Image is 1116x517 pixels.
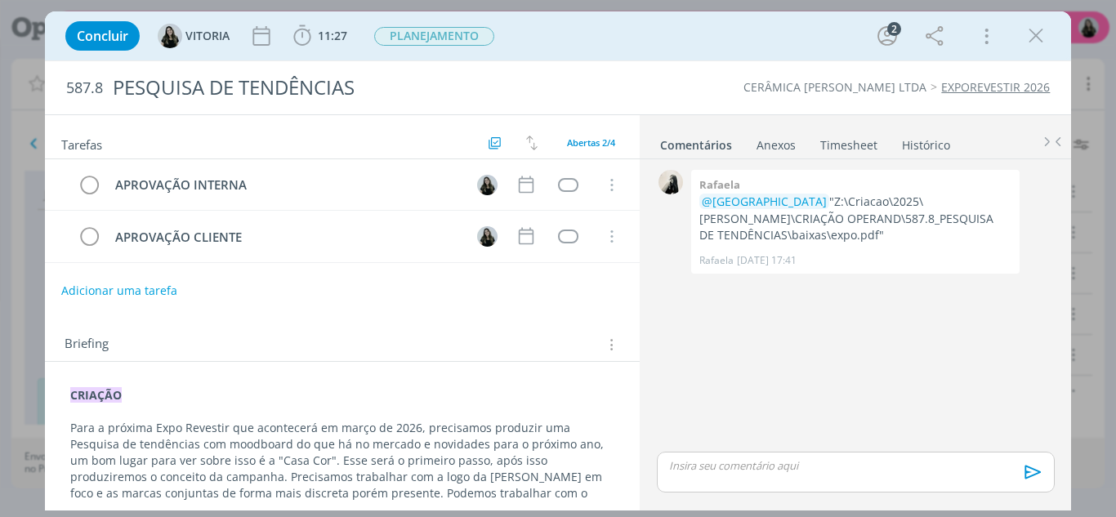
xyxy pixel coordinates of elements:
[702,194,827,209] span: @[GEOGRAPHIC_DATA]
[477,226,498,247] img: V
[65,334,109,355] span: Briefing
[374,27,494,46] span: PLANEJAMENTO
[109,175,462,195] div: APROVAÇÃO INTERNA
[65,21,140,51] button: Concluir
[318,28,347,43] span: 11:27
[526,136,538,150] img: arrow-down-up.svg
[819,130,878,154] a: Timesheet
[658,170,683,194] img: R
[70,420,615,517] p: Para a próxima Expo Revestir que acontecerá em março de 2026, precisamos produzir uma Pesquisa de...
[289,23,351,49] button: 11:27
[61,133,102,153] span: Tarefas
[106,68,633,108] div: PESQUISA DE TENDÊNCIAS
[757,137,796,154] div: Anexos
[699,177,740,192] b: Rafaela
[77,29,128,42] span: Concluir
[185,30,230,42] span: VITORIA
[699,253,734,268] p: Rafaela
[373,26,495,47] button: PLANEJAMENTO
[475,224,499,248] button: V
[158,24,182,48] img: V
[567,136,615,149] span: Abertas 2/4
[737,253,797,268] span: [DATE] 17:41
[475,172,499,197] button: V
[743,79,926,95] a: CERÂMICA [PERSON_NAME] LTDA
[66,79,103,97] span: 587.8
[941,79,1050,95] a: EXPOREVESTIR 2026
[874,23,900,49] button: 2
[60,276,178,305] button: Adicionar uma tarefa
[699,194,1011,243] p: "Z:\Criacao\2025\[PERSON_NAME]\CRIAÇÃO OPERAND\587.8_PESQUISA DE TENDÊNCIAS\baixas\expo.pdf"
[45,11,1072,510] div: dialog
[659,130,733,154] a: Comentários
[887,22,901,36] div: 2
[901,130,951,154] a: Histórico
[109,227,462,247] div: APROVAÇÃO CLIENTE
[70,387,122,403] strong: CRIAÇÃO
[158,24,230,48] button: VVITORIA
[477,175,498,195] img: V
